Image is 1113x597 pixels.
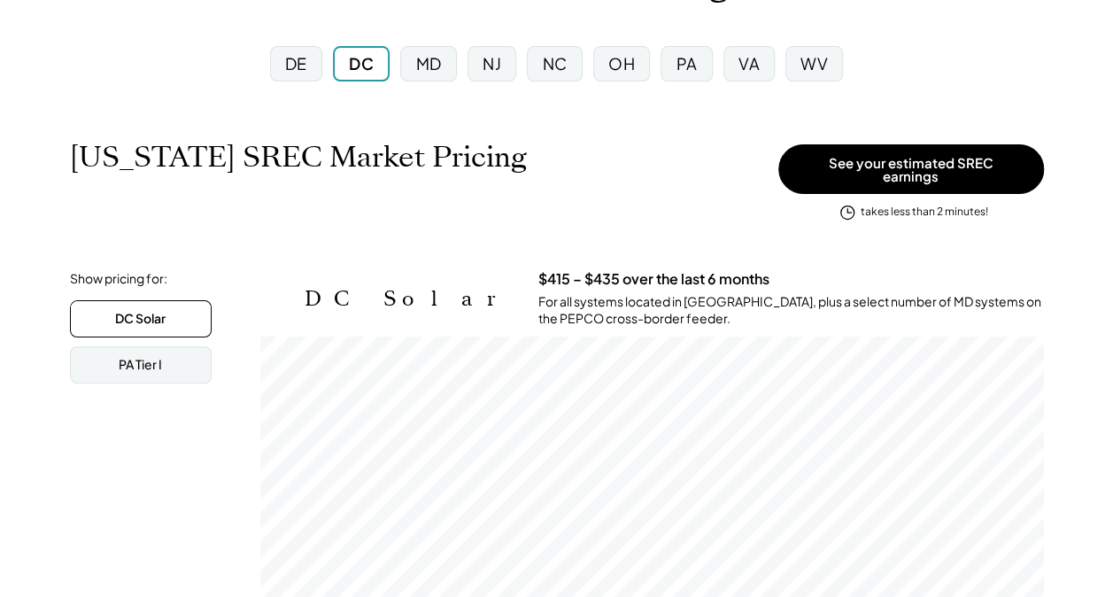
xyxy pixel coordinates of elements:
div: DC Solar [115,310,166,328]
div: DE [285,52,307,74]
div: PA Tier I [119,356,162,374]
div: takes less than 2 minutes! [861,205,988,220]
div: WV [800,52,828,74]
div: PA [676,52,697,74]
div: MD [416,52,442,74]
div: NJ [483,52,501,74]
div: NC [542,52,567,74]
div: DC [349,52,374,74]
div: VA [738,52,760,74]
div: Show pricing for: [70,270,167,288]
h2: DC Solar [305,286,512,312]
div: For all systems located in [GEOGRAPHIC_DATA], plus a select number of MD systems on the PEPCO cro... [538,293,1044,328]
h3: $415 – $435 over the last 6 months [538,270,769,289]
h1: [US_STATE] SREC Market Pricing [70,140,527,174]
div: OH [608,52,635,74]
button: See your estimated SREC earnings [778,144,1044,194]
